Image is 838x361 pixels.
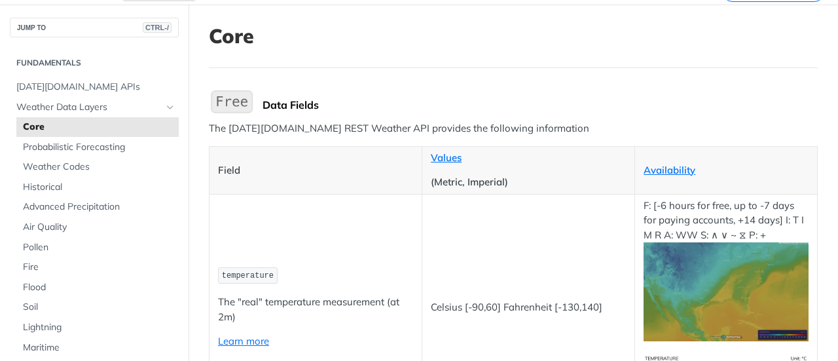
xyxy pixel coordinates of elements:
span: Air Quality [23,221,175,234]
a: Air Quality [16,218,179,237]
span: CTRL-/ [143,22,172,33]
a: Weather Data LayersHide subpages for Weather Data Layers [10,98,179,117]
a: Maritime [16,338,179,358]
span: Pollen [23,241,175,254]
span: Weather Codes [23,161,175,174]
span: Soil [23,301,175,314]
span: Probabilistic Forecasting [23,141,175,154]
p: The "real" temperature measurement (at 2m) [218,295,413,324]
span: Expand image [644,285,809,297]
span: [DATE][DOMAIN_NAME] APIs [16,81,175,94]
a: Pollen [16,238,179,257]
span: Maritime [23,341,175,354]
p: Field [218,163,413,178]
p: Celsius [-90,60] Fahrenheit [-130,140] [431,300,626,315]
span: temperature [222,271,274,280]
span: Lightning [23,321,175,334]
a: [DATE][DOMAIN_NAME] APIs [10,77,179,97]
a: Advanced Precipitation [16,197,179,217]
a: Lightning [16,318,179,337]
p: F: [-6 hours for free, up to -7 days for paying accounts, +14 days] I: T I M R A: WW S: ∧ ∨ ~ ⧖ P: + [644,199,809,342]
span: Weather Data Layers [16,101,162,114]
span: Fire [23,261,175,274]
div: Data Fields [263,98,818,111]
a: Weather Codes [16,157,179,177]
a: Soil [16,297,179,317]
button: JUMP TOCTRL-/ [10,18,179,37]
span: Flood [23,281,175,294]
a: Core [16,117,179,137]
a: Fire [16,257,179,277]
a: Historical [16,178,179,197]
p: The [DATE][DOMAIN_NAME] REST Weather API provides the following information [209,121,818,136]
a: Availability [644,164,695,176]
button: Hide subpages for Weather Data Layers [165,102,175,113]
a: Learn more [218,335,269,347]
p: (Metric, Imperial) [431,175,626,190]
a: Values [431,151,462,164]
a: Flood [16,278,179,297]
a: Probabilistic Forecasting [16,138,179,157]
span: Core [23,121,175,134]
span: Advanced Precipitation [23,200,175,214]
span: Historical [23,181,175,194]
h1: Core [209,24,818,48]
h2: Fundamentals [10,57,179,69]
